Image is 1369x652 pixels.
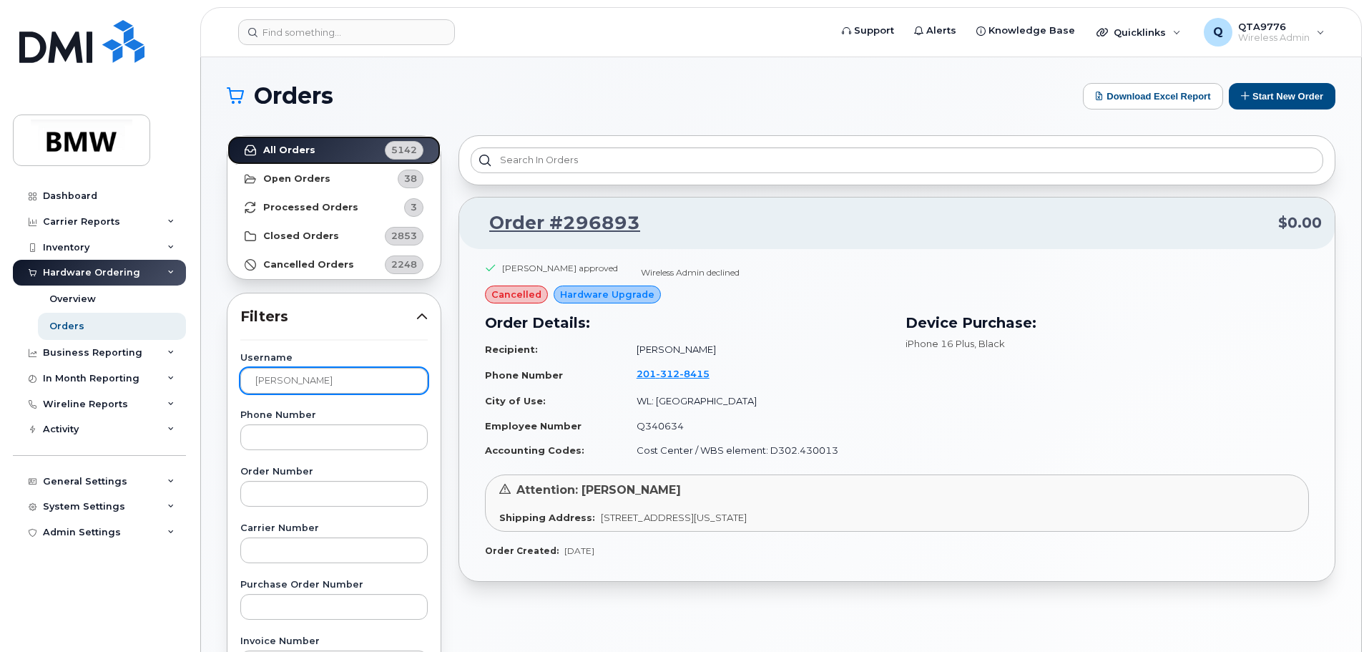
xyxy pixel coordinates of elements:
[1083,83,1223,110] button: Download Excel Report
[624,337,888,362] td: [PERSON_NAME]
[502,262,618,274] div: [PERSON_NAME] approved
[637,368,727,379] a: 2013128415
[906,312,1309,334] h3: Device Purchase:
[560,288,654,301] span: Hardware Upgrade
[404,172,417,185] span: 38
[263,145,315,156] strong: All Orders
[263,230,339,242] strong: Closed Orders
[227,165,441,193] a: Open Orders38
[240,306,416,327] span: Filters
[263,173,330,185] strong: Open Orders
[254,85,333,107] span: Orders
[1307,590,1358,641] iframe: Messenger Launcher
[227,193,441,222] a: Processed Orders3
[624,438,888,463] td: Cost Center / WBS element: D302.430013
[601,512,747,523] span: [STREET_ADDRESS][US_STATE]
[499,512,595,523] strong: Shipping Address:
[485,312,888,334] h3: Order Details:
[485,395,546,407] strong: City of Use:
[485,344,538,355] strong: Recipient:
[227,136,441,165] a: All Orders5142
[240,467,428,477] label: Order Number
[1278,213,1322,233] span: $0.00
[656,368,679,379] span: 312
[240,354,428,363] label: Username
[227,250,441,279] a: Cancelled Orders2248
[240,580,428,590] label: Purchase Order Number
[240,637,428,646] label: Invoice Number
[641,266,740,278] div: Wireless Admin declined
[471,147,1323,173] input: Search in orders
[411,200,417,214] span: 3
[227,222,441,250] a: Closed Orders2853
[391,229,417,243] span: 2853
[906,338,974,349] span: iPhone 16 Plus
[485,420,582,432] strong: Employee Number
[624,414,888,439] td: Q340634
[564,545,594,556] span: [DATE]
[485,444,584,456] strong: Accounting Codes:
[637,368,710,379] span: 201
[240,524,428,533] label: Carrier Number
[516,483,681,497] span: Attention: [PERSON_NAME]
[240,411,428,420] label: Phone Number
[974,338,1005,349] span: , Black
[485,545,559,556] strong: Order Created:
[391,258,417,271] span: 2248
[263,259,354,271] strong: Cancelled Orders
[624,389,888,414] td: WL: [GEOGRAPHIC_DATA]
[391,143,417,157] span: 5142
[491,288,541,301] span: cancelled
[263,202,358,213] strong: Processed Orders
[472,210,640,236] a: Order #296893
[679,368,710,379] span: 8415
[485,369,563,381] strong: Phone Number
[1229,83,1335,110] button: Start New Order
